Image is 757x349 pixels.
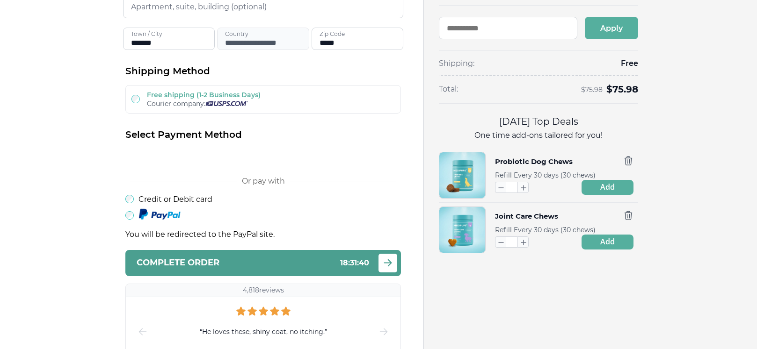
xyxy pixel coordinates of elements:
span: Shipping: [439,58,474,69]
button: Add [582,180,633,195]
img: Paypal [138,208,181,221]
img: Usps courier company [205,101,248,106]
span: 18 : 31 : 40 [340,258,369,267]
img: Probiotic Dog Chews [439,152,485,198]
button: Add [582,235,633,249]
span: Refill Every 30 days (30 chews) [495,226,596,234]
span: Total: [439,84,458,94]
button: Joint Care Chews [495,210,558,222]
span: Courier company: [147,100,205,108]
span: Or pay with [242,177,285,185]
button: Probiotic Dog Chews [495,156,573,168]
span: $ 75.98 [606,84,638,95]
h2: Shipping Method [125,65,401,78]
span: “ He loves these, shiny coat, no itching. ” [200,327,327,337]
span: Free [621,58,638,69]
p: One time add-ons tailored for you! [439,130,638,141]
label: Credit or Debit card [138,195,212,204]
button: Complete order18:31:40 [125,250,401,276]
h2: Select Payment Method [125,128,401,141]
span: Complete order [137,258,219,267]
img: Joint Care Chews [439,207,485,253]
label: Free shipping (1-2 Business Days) [147,91,261,99]
span: Refill Every 30 days (30 chews) [495,171,596,179]
p: You will be redirected to the PayPal site. [125,230,401,239]
p: 4,818 reviews [243,286,284,295]
h2: [DATE] Top Deals [439,115,638,128]
iframe: Secure payment button frame [125,149,401,167]
button: Apply [585,17,638,39]
span: $ 75.98 [581,86,603,93]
